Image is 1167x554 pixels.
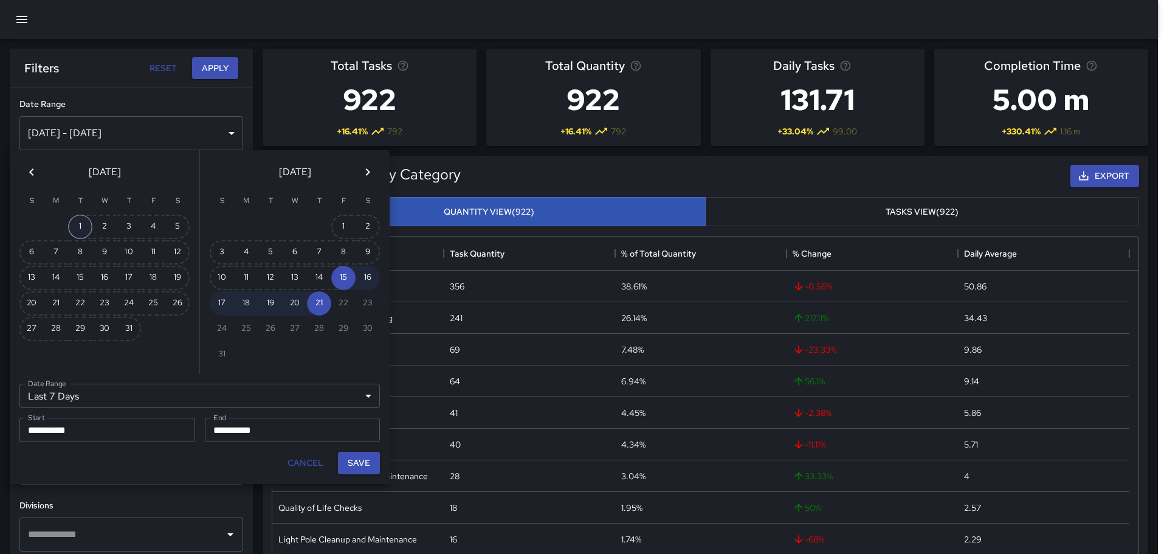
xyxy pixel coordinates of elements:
[332,189,354,213] span: Friday
[44,266,68,290] button: 14
[331,266,356,290] button: 15
[141,240,165,265] button: 11
[92,215,117,239] button: 2
[338,452,380,474] button: Save
[117,266,141,290] button: 17
[141,266,165,290] button: 18
[258,291,283,316] button: 19
[307,240,331,265] button: 7
[68,240,92,265] button: 8
[19,266,44,290] button: 13
[356,160,380,184] button: Next month
[283,452,328,474] button: Cancel
[308,189,330,213] span: Thursday
[19,317,44,341] button: 27
[283,266,307,290] button: 13
[165,215,190,239] button: 5
[165,291,190,316] button: 26
[117,215,141,239] button: 3
[258,240,283,265] button: 5
[210,291,234,316] button: 17
[44,291,68,316] button: 21
[19,240,44,265] button: 6
[89,164,121,181] span: [DATE]
[307,266,331,290] button: 14
[213,412,226,423] label: End
[210,240,234,265] button: 3
[356,215,380,239] button: 2
[68,291,92,316] button: 22
[331,215,356,239] button: 1
[283,240,307,265] button: 6
[142,189,164,213] span: Friday
[92,291,117,316] button: 23
[356,266,380,290] button: 16
[117,291,141,316] button: 24
[19,384,380,408] div: Last 7 Days
[279,164,311,181] span: [DATE]
[68,215,92,239] button: 1
[92,240,117,265] button: 9
[307,291,331,316] button: 21
[44,317,68,341] button: 28
[211,189,233,213] span: Sunday
[21,189,43,213] span: Sunday
[92,266,117,290] button: 16
[356,240,380,265] button: 9
[94,189,115,213] span: Wednesday
[141,215,165,239] button: 4
[44,240,68,265] button: 7
[167,189,188,213] span: Saturday
[331,240,356,265] button: 8
[19,291,44,316] button: 20
[19,160,44,184] button: Previous month
[234,266,258,290] button: 11
[165,266,190,290] button: 19
[235,189,257,213] span: Monday
[117,317,141,341] button: 31
[45,189,67,213] span: Monday
[28,412,44,423] label: Start
[68,317,92,341] button: 29
[92,317,117,341] button: 30
[165,240,190,265] button: 12
[258,266,283,290] button: 12
[118,189,140,213] span: Thursday
[260,189,281,213] span: Tuesday
[234,291,258,316] button: 18
[68,266,92,290] button: 15
[284,189,306,213] span: Wednesday
[357,189,379,213] span: Saturday
[141,291,165,316] button: 25
[28,378,66,389] label: Date Range
[117,240,141,265] button: 10
[69,189,91,213] span: Tuesday
[234,240,258,265] button: 4
[210,266,234,290] button: 10
[283,291,307,316] button: 20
